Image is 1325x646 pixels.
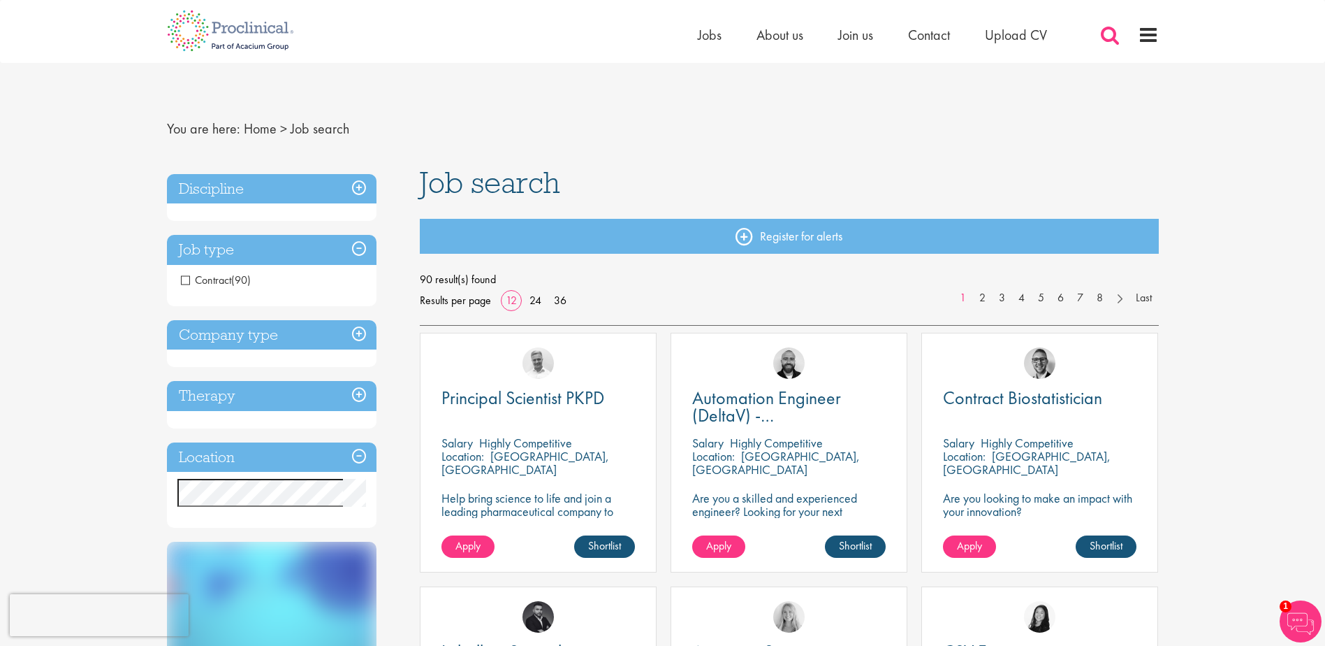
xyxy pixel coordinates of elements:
[441,448,484,464] span: Location:
[1280,601,1291,612] span: 1
[838,26,873,44] a: Join us
[1011,290,1032,306] a: 4
[1076,536,1136,558] a: Shortlist
[441,386,604,410] span: Principal Scientist PKPD
[943,448,986,464] span: Location:
[501,293,522,308] a: 12
[1024,347,1055,379] img: George Breen
[943,389,1136,407] a: Contract Biostatistician
[420,219,1159,254] a: Register for alerts
[908,26,950,44] a: Contact
[1129,290,1159,306] a: Last
[455,538,481,553] span: Apply
[825,536,886,558] a: Shortlist
[181,273,231,287] span: Contract
[167,381,376,411] h3: Therapy
[1070,290,1090,306] a: 7
[420,164,560,201] span: Job search
[167,320,376,350] h3: Company type
[10,594,189,636] iframe: reCAPTCHA
[692,536,745,558] a: Apply
[1031,290,1051,306] a: 5
[981,435,1074,451] p: Highly Competitive
[1280,601,1322,643] img: Chatbot
[972,290,993,306] a: 2
[244,120,277,138] a: breadcrumb link
[943,386,1102,410] span: Contract Biostatistician
[420,290,491,311] span: Results per page
[943,448,1111,478] p: [GEOGRAPHIC_DATA], [GEOGRAPHIC_DATA]
[985,26,1047,44] a: Upload CV
[522,347,554,379] img: Joshua Bye
[943,435,974,451] span: Salary
[953,290,973,306] a: 1
[756,26,803,44] a: About us
[525,293,546,308] a: 24
[181,273,251,287] span: Contract
[692,491,886,545] p: Are you a skilled and experienced engineer? Looking for your next opportunity to assist with impa...
[441,435,473,451] span: Salary
[522,601,554,633] img: Fidan Beqiraj
[167,235,376,265] h3: Job type
[992,290,1012,306] a: 3
[692,448,735,464] span: Location:
[167,120,240,138] span: You are here:
[291,120,349,138] span: Job search
[1051,290,1071,306] a: 6
[957,538,982,553] span: Apply
[280,120,287,138] span: >
[692,386,861,445] span: Automation Engineer (DeltaV) - [GEOGRAPHIC_DATA]
[441,491,635,558] p: Help bring science to life and join a leading pharmaceutical company to play a key role in delive...
[1024,601,1055,633] img: Numhom Sudsok
[167,174,376,204] h3: Discipline
[943,536,996,558] a: Apply
[231,273,251,287] span: (90)
[698,26,722,44] a: Jobs
[479,435,572,451] p: Highly Competitive
[692,389,886,424] a: Automation Engineer (DeltaV) - [GEOGRAPHIC_DATA]
[167,443,376,473] h3: Location
[692,448,860,478] p: [GEOGRAPHIC_DATA], [GEOGRAPHIC_DATA]
[420,269,1159,290] span: 90 result(s) found
[441,536,495,558] a: Apply
[441,448,609,478] p: [GEOGRAPHIC_DATA], [GEOGRAPHIC_DATA]
[1090,290,1110,306] a: 8
[706,538,731,553] span: Apply
[773,601,805,633] img: Shannon Briggs
[943,491,1136,518] p: Are you looking to make an impact with your innovation?
[441,389,635,407] a: Principal Scientist PKPD
[730,435,823,451] p: Highly Competitive
[692,435,724,451] span: Salary
[773,347,805,379] img: Jordan Kiely
[574,536,635,558] a: Shortlist
[549,293,571,308] a: 36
